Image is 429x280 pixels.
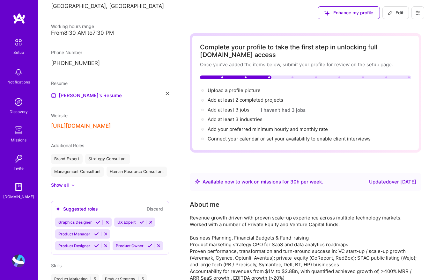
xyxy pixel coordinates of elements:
[58,232,90,236] span: Product Manager
[208,87,261,93] span: Upload a profile picture
[12,66,25,79] img: bell
[12,124,25,137] img: teamwork
[51,3,169,10] p: [GEOGRAPHIC_DATA], [GEOGRAPHIC_DATA]
[51,93,56,98] img: Resume
[51,24,94,29] span: Working hours range
[318,6,380,19] button: Enhance my profile
[147,243,152,248] i: Accept
[7,79,30,85] div: Notifications
[195,179,200,184] img: Availability
[51,113,68,118] span: Website
[94,243,99,248] i: Accept
[55,206,61,212] i: icon SuggestedTeams
[12,255,25,267] img: User Avatar
[369,178,416,186] div: Updated over [DATE]
[200,43,411,59] div: Complete your profile to take the first step in unlocking full [DOMAIN_NAME] access
[139,220,144,225] i: Accept
[190,200,219,209] div: About me
[261,107,306,113] button: I haven't had 3 jobs
[12,96,25,108] img: discovery
[290,179,297,185] span: 30
[103,243,108,248] i: Reject
[13,13,26,24] img: logo
[51,154,83,164] div: Brand Expert
[103,232,108,236] i: Reject
[156,243,161,248] i: Reject
[3,193,34,200] div: [DOMAIN_NAME]
[96,220,100,225] i: Accept
[208,116,263,122] span: Add at least 3 industries
[12,181,25,193] img: guide book
[85,154,130,164] div: Strategy Consultant
[58,243,90,248] span: Product Designer
[51,123,111,129] button: [URL][DOMAIN_NAME]
[51,167,104,177] div: Management Consultant
[51,92,122,99] a: [PERSON_NAME]'s Resume
[51,263,62,268] span: Skills
[388,10,403,16] span: Edit
[13,49,24,56] div: Setup
[51,81,68,86] span: Resume
[208,136,371,142] span: Connect your calendar or set your availability to enable client interviews
[10,108,28,115] div: Discovery
[51,182,69,188] div: Show all
[94,232,99,236] i: Accept
[51,30,169,36] div: From 8:30 AM to 7:30 PM
[11,137,26,143] div: Missions
[58,220,92,225] span: Graphics Designer
[107,167,167,177] div: Human Resource Consultant
[145,205,165,212] button: Discard
[203,178,323,186] div: Available now to work on missions for h per week .
[208,107,249,113] span: Add at least 3 jobs
[51,143,84,148] span: Additional Roles
[11,255,26,267] a: User Avatar
[55,205,98,212] div: Suggested roles
[382,6,409,19] button: Edit
[324,10,373,16] span: Enhance my profile
[208,97,283,103] span: Add at least 2 completed projects
[14,165,24,172] div: Invite
[148,220,153,225] i: Reject
[12,152,25,165] img: Invite
[166,92,169,95] i: icon Close
[105,220,110,225] i: Reject
[51,60,169,67] p: [PHONE_NUMBER]
[12,36,25,49] img: setup
[200,61,411,68] div: Once you’ve added the items below, submit your profile for review on the setup page.
[117,220,136,225] span: UX Expert
[208,126,328,132] span: Add your preferred minimum hourly and monthly rate
[324,11,329,16] i: icon SuggestedTeams
[116,243,144,248] span: Product Owner
[51,50,82,55] span: Phone Number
